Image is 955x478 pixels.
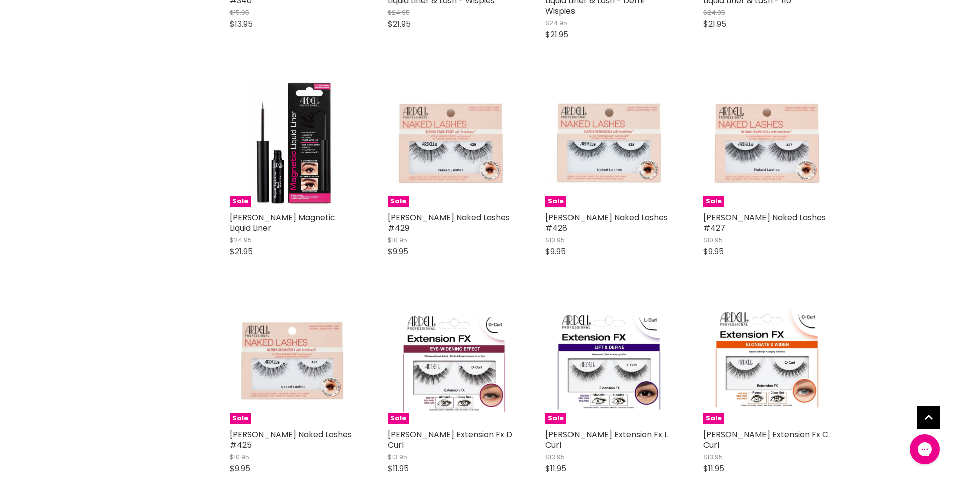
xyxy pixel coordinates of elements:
img: Ardell Magnetic Liquid Liner [252,79,334,207]
span: $9.95 [703,246,724,257]
span: $11.95 [703,463,724,474]
span: Sale [230,196,251,207]
span: Sale [545,413,566,424]
span: $21.95 [388,18,411,30]
span: $24.95 [545,18,567,28]
span: $13.95 [703,452,723,462]
img: Ardell Naked Lashes #425 [230,316,357,405]
img: Ardell Naked Lashes #429 [388,98,515,188]
span: $24.95 [388,8,410,17]
a: [PERSON_NAME] Naked Lashes #427 [703,212,826,234]
span: $13.95 [545,452,565,462]
span: $21.95 [545,29,568,40]
span: Sale [388,196,409,207]
span: $21.95 [230,246,253,257]
a: [PERSON_NAME] Extension Fx L Curl [545,429,668,451]
img: Ardell Extension Fx C Curl [703,296,831,424]
span: $11.95 [545,463,566,474]
a: Ardell Extension Fx C CurlSale [703,296,831,424]
span: $10.95 [230,452,249,462]
span: Sale [230,413,251,424]
a: Ardell Naked Lashes #428Sale [545,79,673,207]
span: $10.95 [545,235,565,245]
a: [PERSON_NAME] Extension Fx C Curl [703,429,828,451]
span: $24.95 [230,235,252,245]
span: Sale [703,196,724,207]
span: Sale [703,413,724,424]
img: Ardell Naked Lashes #428 [545,98,673,188]
a: Ardell Naked Lashes #425Sale [230,296,357,424]
span: Sale [388,413,409,424]
span: $21.95 [703,18,726,30]
a: [PERSON_NAME] Naked Lashes #425 [230,429,352,451]
span: $9.95 [230,463,250,474]
img: Ardell Extension Fx D Curl [388,296,515,424]
span: $9.95 [388,246,408,257]
span: $9.95 [545,246,566,257]
a: Ardell Naked Lashes #427Sale [703,79,831,207]
span: $11.95 [388,463,409,474]
a: [PERSON_NAME] Magnetic Liquid Liner [230,212,335,234]
img: Ardell Naked Lashes #427 [703,100,831,186]
span: $24.95 [703,8,725,17]
span: $15.95 [230,8,249,17]
a: [PERSON_NAME] Extension Fx D Curl [388,429,512,451]
span: $13.95 [230,18,253,30]
span: $13.95 [388,452,407,462]
a: Ardell Extension Fx L CurlSale [545,296,673,424]
a: Ardell Naked Lashes #429Sale [388,79,515,207]
span: $10.95 [703,235,723,245]
a: [PERSON_NAME] Naked Lashes #429 [388,212,510,234]
span: Sale [545,196,566,207]
a: Ardell Extension Fx D CurlSale [388,296,515,424]
iframe: Gorgias live chat messenger [905,431,945,468]
a: Ardell Magnetic Liquid LinerSale [230,79,357,207]
a: [PERSON_NAME] Naked Lashes #428 [545,212,668,234]
span: $10.95 [388,235,407,245]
